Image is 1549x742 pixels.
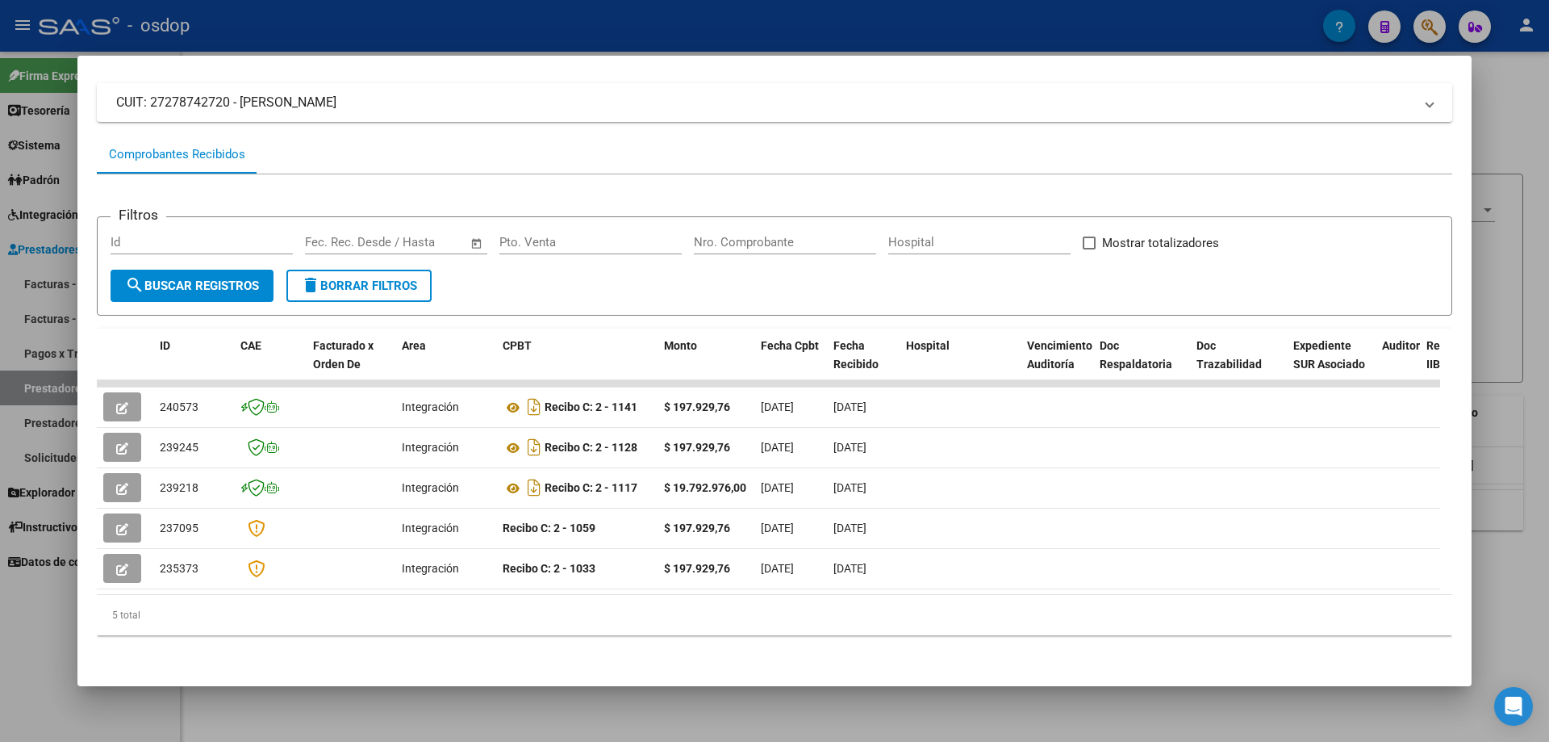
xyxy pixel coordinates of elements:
[1293,339,1365,371] span: Expediente SUR Asociado
[827,329,900,400] datatable-header-cell: Fecha Recibido
[761,400,794,413] span: [DATE]
[1102,233,1219,253] span: Mostrar totalizadores
[524,475,545,501] i: Descargar documento
[402,339,426,352] span: Area
[286,270,432,302] button: Borrar Filtros
[160,441,198,454] span: 239245
[833,481,866,494] span: [DATE]
[305,235,357,249] input: Start date
[1494,687,1533,726] div: Open Intercom Messenger
[900,329,1021,400] datatable-header-cell: Hospital
[1100,339,1172,371] span: Doc Respaldatoria
[160,522,198,534] span: 237095
[545,442,637,455] strong: Recibo C: 2 - 1128
[658,329,754,400] datatable-header-cell: Monto
[664,522,730,534] strong: $ 197.929,76
[664,441,730,454] strong: $ 197.929,76
[160,481,198,494] span: 239218
[833,441,866,454] span: [DATE]
[116,93,1413,112] mat-panel-title: CUIT: 27278742720 - [PERSON_NAME]
[664,400,730,413] strong: $ 197.929,76
[761,339,819,352] span: Fecha Cpbt
[503,522,595,534] strong: Recibo C: 2 - 1059
[402,562,459,575] span: Integración
[833,562,866,575] span: [DATE]
[468,234,486,253] button: Open calendar
[524,434,545,460] i: Descargar documento
[1382,339,1430,352] span: Auditoria
[1420,329,1484,400] datatable-header-cell: Retencion IIBB
[111,270,273,302] button: Buscar Registros
[664,481,746,494] strong: $ 19.792.976,00
[402,522,459,534] span: Integración
[664,562,730,575] strong: $ 197.929,76
[125,279,259,293] span: Buscar Registros
[160,339,170,352] span: ID
[545,482,637,495] strong: Recibo C: 2 - 1117
[1426,339,1479,371] span: Retencion IIBB
[402,481,459,494] span: Integración
[761,522,794,534] span: [DATE]
[313,339,374,371] span: Facturado x Orden De
[160,400,198,413] span: 240573
[1196,339,1262,371] span: Doc Trazabilidad
[833,522,866,534] span: [DATE]
[97,83,1452,122] mat-expansion-panel-header: CUIT: 27278742720 - [PERSON_NAME]
[503,562,595,575] strong: Recibo C: 2 - 1033
[906,339,950,352] span: Hospital
[301,279,417,293] span: Borrar Filtros
[1376,329,1420,400] datatable-header-cell: Auditoria
[402,441,459,454] span: Integración
[1190,329,1287,400] datatable-header-cell: Doc Trazabilidad
[664,339,697,352] span: Monto
[160,562,198,575] span: 235373
[1021,329,1093,400] datatable-header-cell: Vencimiento Auditoría
[1093,329,1190,400] datatable-header-cell: Doc Respaldatoria
[761,481,794,494] span: [DATE]
[545,401,637,414] strong: Recibo C: 2 - 1141
[97,595,1452,635] div: 5 total
[402,400,459,413] span: Integración
[833,339,879,371] span: Fecha Recibido
[240,339,261,352] span: CAE
[234,329,307,400] datatable-header-cell: CAE
[301,275,320,295] mat-icon: delete
[754,329,827,400] datatable-header-cell: Fecha Cpbt
[833,400,866,413] span: [DATE]
[496,329,658,400] datatable-header-cell: CPBT
[111,204,166,225] h3: Filtros
[153,329,234,400] datatable-header-cell: ID
[372,235,450,249] input: End date
[109,145,245,164] div: Comprobantes Recibidos
[524,394,545,420] i: Descargar documento
[1287,329,1376,400] datatable-header-cell: Expediente SUR Asociado
[761,441,794,454] span: [DATE]
[761,562,794,575] span: [DATE]
[125,275,144,295] mat-icon: search
[307,329,395,400] datatable-header-cell: Facturado x Orden De
[503,339,532,352] span: CPBT
[1027,339,1092,371] span: Vencimiento Auditoría
[395,329,496,400] datatable-header-cell: Area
